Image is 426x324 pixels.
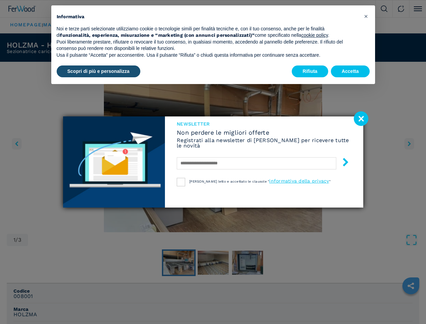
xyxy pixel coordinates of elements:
span: " [329,180,331,183]
span: × [364,12,368,20]
a: informativa della privacy [269,178,329,184]
strong: funzionalità, esperienza, misurazione e “marketing (con annunci personalizzati)” [60,32,255,38]
img: Newsletter image [63,116,165,208]
button: submit-button [335,155,350,171]
h2: Informativa [57,13,359,20]
p: Puoi liberamente prestare, rifiutare o revocare il tuo consenso, in qualsiasi momento, accedendo ... [57,39,359,52]
button: Accetta [331,65,370,78]
button: Rifiuta [292,65,328,78]
button: Chiudi questa informativa [361,11,372,22]
p: Usa il pulsante “Accetta” per acconsentire. Usa il pulsante “Rifiuta” o chiudi questa informativa... [57,52,359,59]
span: [PERSON_NAME] letto e accettato le clausole " [189,180,269,183]
button: Scopri di più e personalizza [57,65,140,78]
p: Noi e terze parti selezionate utilizziamo cookie o tecnologie simili per finalità tecniche e, con... [57,26,359,39]
h6: Registrati alla newsletter di [PERSON_NAME] per ricevere tutte le novità [177,138,351,148]
span: NEWSLETTER [177,122,351,126]
span: Non perdere le migliori offerte [177,130,351,136]
a: cookie policy [301,32,328,38]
